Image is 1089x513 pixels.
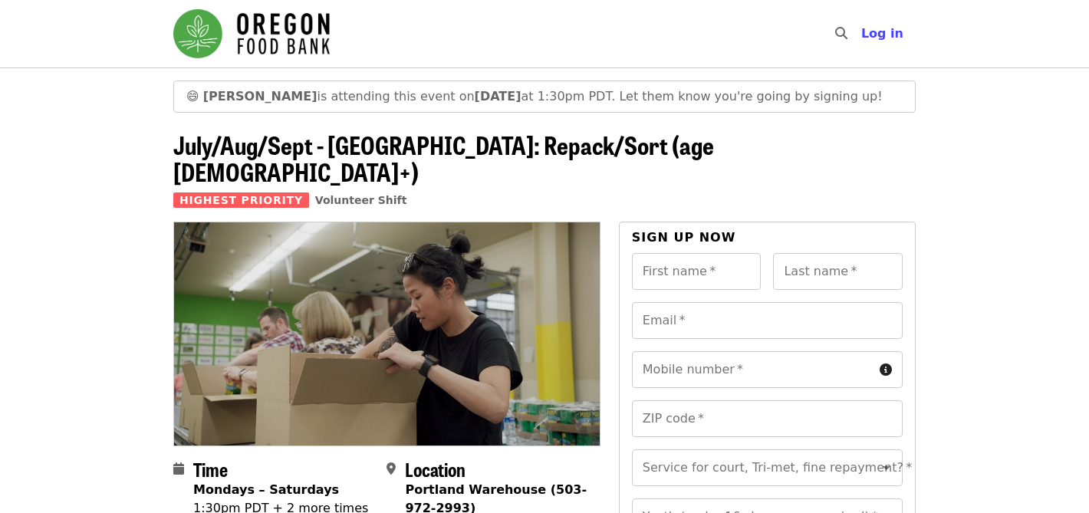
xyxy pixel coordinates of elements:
[173,127,714,189] span: July/Aug/Sept - [GEOGRAPHIC_DATA]: Repack/Sort (age [DEMOGRAPHIC_DATA]+)
[173,9,330,58] img: Oregon Food Bank - Home
[861,26,903,41] span: Log in
[880,363,892,377] i: circle-info icon
[773,253,903,290] input: Last name
[632,302,903,339] input: Email
[315,194,407,206] a: Volunteer Shift
[857,15,869,52] input: Search
[632,230,736,245] span: Sign up now
[405,455,466,482] span: Location
[876,457,897,478] button: Open
[632,351,874,388] input: Mobile number
[186,89,199,104] span: grinning face emoji
[835,26,847,41] i: search icon
[193,455,228,482] span: Time
[203,89,883,104] span: is attending this event on at 1:30pm PDT. Let them know you're going by signing up!
[849,18,916,49] button: Log in
[387,462,396,476] i: map-marker-alt icon
[173,192,309,208] span: Highest Priority
[203,89,317,104] strong: [PERSON_NAME]
[193,482,339,497] strong: Mondays – Saturdays
[632,253,762,290] input: First name
[174,222,600,445] img: July/Aug/Sept - Portland: Repack/Sort (age 8+) organized by Oregon Food Bank
[475,89,521,104] strong: [DATE]
[632,400,903,437] input: ZIP code
[173,462,184,476] i: calendar icon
